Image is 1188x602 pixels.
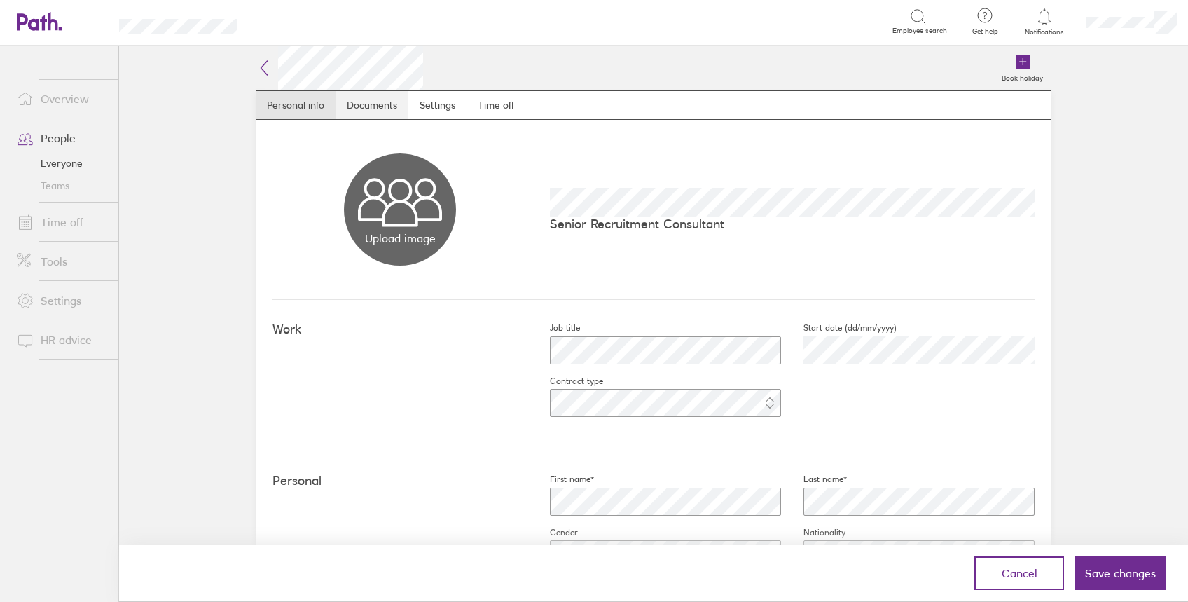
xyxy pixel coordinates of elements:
[275,15,310,27] div: Search
[272,322,527,337] h4: Work
[781,527,845,538] label: Nationality
[6,152,118,175] a: Everyone
[1022,7,1068,36] a: Notifications
[6,287,118,315] a: Settings
[962,27,1008,36] span: Get help
[781,474,847,485] label: Last name*
[6,85,118,113] a: Overview
[1022,28,1068,36] span: Notifications
[467,91,525,119] a: Time off
[974,556,1064,590] button: Cancel
[1002,567,1037,580] span: Cancel
[527,527,578,538] label: Gender
[993,70,1051,83] label: Book holiday
[1085,567,1156,580] span: Save changes
[272,474,527,488] h4: Personal
[6,175,118,197] a: Teams
[993,46,1051,90] a: Book holiday
[6,124,118,152] a: People
[527,474,594,485] label: First name*
[527,376,603,387] label: Contract type
[527,322,580,334] label: Job title
[6,326,118,354] a: HR advice
[1075,556,1166,590] button: Save changes
[892,27,947,35] span: Employee search
[550,217,1035,231] p: Senior Recruitment Consultant
[408,91,467,119] a: Settings
[781,322,897,334] label: Start date (dd/mm/yyyy)
[256,91,336,119] a: Personal info
[6,208,118,236] a: Time off
[6,247,118,275] a: Tools
[336,91,408,119] a: Documents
